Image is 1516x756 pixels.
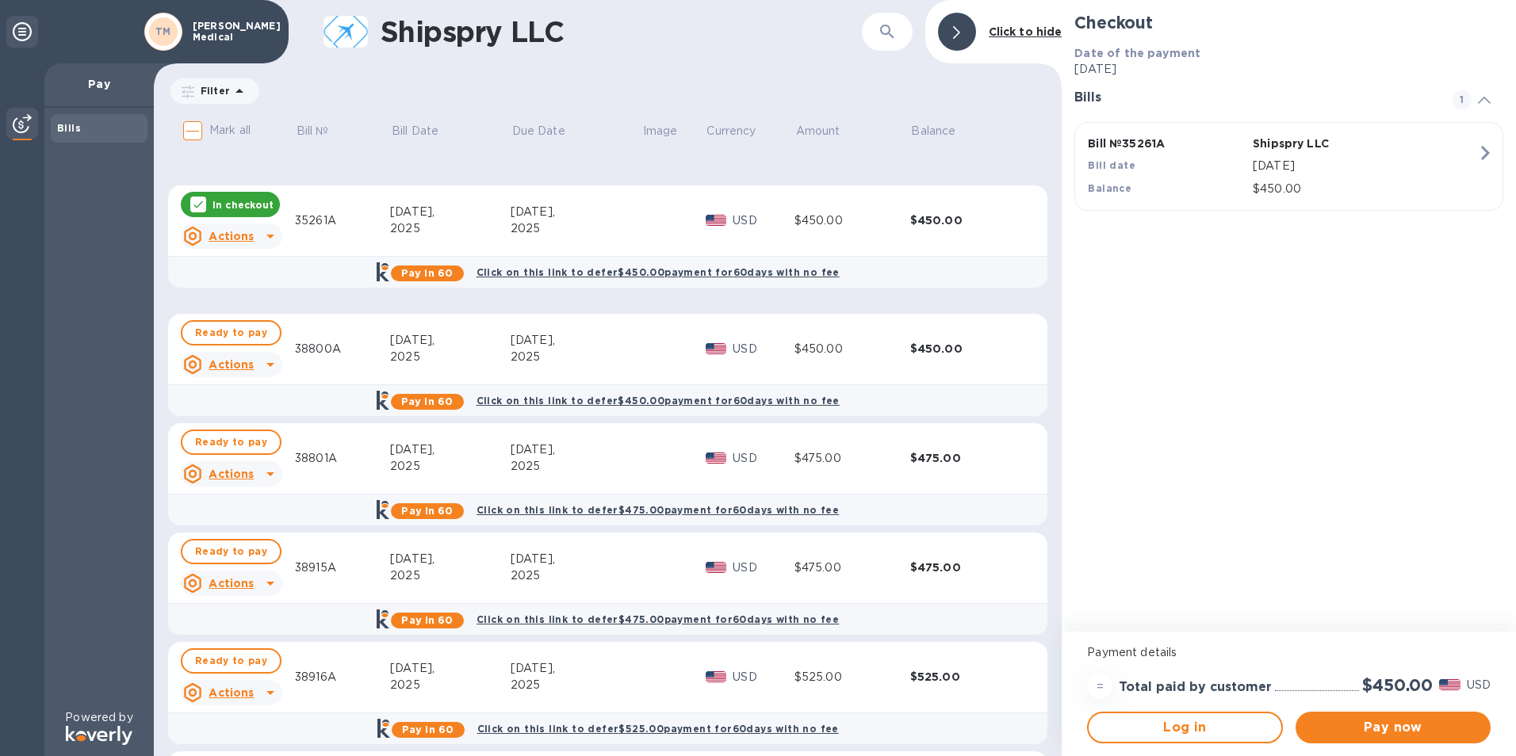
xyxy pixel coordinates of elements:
button: Ready to pay [181,648,281,674]
b: Click to hide [989,25,1062,38]
p: Amount [796,123,840,139]
button: Ready to pay [181,539,281,564]
div: [DATE], [390,660,511,677]
div: [DATE], [390,441,511,458]
p: Filter [194,84,230,97]
u: Actions [209,468,254,480]
span: Ready to pay [195,323,267,342]
div: = [1087,674,1112,699]
p: Currency [706,123,756,139]
p: $450.00 [1253,181,1477,197]
b: Pay in 60 [401,395,453,407]
span: Due Date [512,123,586,139]
p: USD [733,212,794,229]
div: $475.00 [910,450,1026,466]
b: Click on this link to defer $525.00 payment for 60 days with no fee [477,723,839,735]
button: Bill №35261AShipspry LLCBill date[DATE]Balance$450.00 [1074,122,1503,211]
p: Mark all [209,122,251,139]
div: [DATE], [511,660,641,677]
p: [PERSON_NAME] Medical [193,21,272,43]
span: 1 [1453,90,1472,109]
div: 38916A [295,669,390,685]
div: 2025 [390,677,511,693]
div: $525.00 [910,669,1026,685]
h1: Shipspry LLC [381,15,794,48]
div: [DATE], [511,332,641,349]
img: Logo [66,726,132,745]
div: [DATE], [390,332,511,349]
div: 35261A [295,212,390,229]
b: Pay in 60 [401,267,453,279]
b: Balance [1088,182,1131,194]
div: [DATE], [390,204,511,220]
span: Ready to pay [195,542,267,561]
img: USD [706,452,727,464]
u: Actions [209,230,254,242]
b: Click on this link to defer $450.00 payment for 60 days with no fee [477,395,840,407]
button: Ready to pay [181,320,281,346]
div: 38800A [295,341,390,357]
div: $450.00 [794,341,910,357]
b: Click on this link to defer $475.00 payment for 60 days with no fee [477,613,839,625]
span: Log in [1101,718,1268,737]
u: Actions [209,686,254,699]
div: $475.00 [794,450,910,467]
b: TM [155,25,171,37]
h2: Checkout [1074,13,1503,32]
div: 2025 [511,567,641,584]
div: 2025 [390,349,511,365]
p: Balance [911,123,955,139]
p: USD [733,669,794,685]
u: Actions [209,577,254,590]
div: $450.00 [794,212,910,229]
b: Bill date [1088,159,1135,171]
div: 38801A [295,450,390,467]
p: Image [643,123,678,139]
p: Bill № 35261A [1088,136,1246,151]
div: [DATE], [511,204,641,220]
span: Bill № [297,123,350,139]
h3: Bills [1074,90,1434,105]
div: $475.00 [794,559,910,576]
div: 2025 [511,349,641,365]
div: 2025 [390,220,511,237]
p: [DATE] [1074,61,1503,78]
div: [DATE], [511,441,641,458]
p: USD [733,450,794,467]
div: $525.00 [794,669,910,685]
p: Powered by [65,709,132,726]
div: [DATE], [390,551,511,567]
u: Actions [209,358,254,371]
b: Pay in 60 [401,505,453,517]
div: $450.00 [910,212,1026,228]
button: Pay now [1296,712,1491,743]
div: 2025 [390,567,511,584]
span: Amount [796,123,861,139]
span: Ready to pay [195,651,267,670]
p: [DATE] [1253,158,1477,174]
div: [DATE], [511,551,641,567]
p: Pay [57,76,141,92]
button: Log in [1087,712,1282,743]
button: Ready to pay [181,430,281,455]
b: Pay in 60 [401,614,453,626]
p: Shipspry LLC [1253,136,1411,151]
img: USD [706,671,727,682]
p: USD [1467,677,1491,693]
p: Bill Date [392,123,438,139]
img: USD [1439,679,1460,690]
div: 2025 [511,677,641,693]
div: 38915A [295,559,390,576]
b: Pay in 60 [402,724,454,735]
h2: $450.00 [1362,675,1433,695]
img: USD [706,215,727,226]
span: Balance [911,123,976,139]
div: 2025 [511,220,641,237]
div: 2025 [511,458,641,475]
h3: Total paid by customer [1119,680,1272,695]
p: In checkout [212,198,274,212]
img: USD [706,562,727,573]
p: Due Date [512,123,565,139]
